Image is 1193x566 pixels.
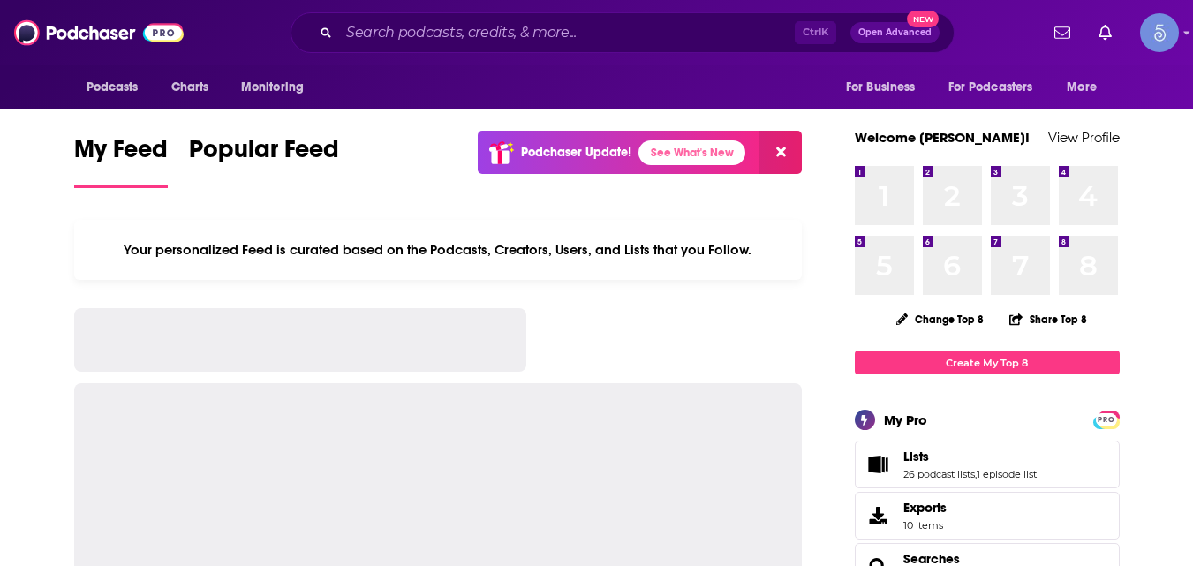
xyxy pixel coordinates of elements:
[87,75,139,100] span: Podcasts
[975,468,977,480] span: ,
[189,134,339,175] span: Popular Feed
[171,75,209,100] span: Charts
[189,134,339,188] a: Popular Feed
[858,28,932,37] span: Open Advanced
[74,134,168,188] a: My Feed
[229,71,327,104] button: open menu
[14,16,184,49] img: Podchaser - Follow, Share and Rate Podcasts
[1048,129,1120,146] a: View Profile
[1047,18,1077,48] a: Show notifications dropdown
[907,11,939,27] span: New
[834,71,938,104] button: open menu
[903,500,947,516] span: Exports
[903,468,975,480] a: 26 podcast lists
[855,492,1120,540] a: Exports
[903,519,947,532] span: 10 items
[1091,18,1119,48] a: Show notifications dropdown
[795,21,836,44] span: Ctrl K
[886,308,995,330] button: Change Top 8
[74,134,168,175] span: My Feed
[903,449,1037,464] a: Lists
[884,411,927,428] div: My Pro
[861,452,896,477] a: Lists
[241,75,304,100] span: Monitoring
[1140,13,1179,52] img: User Profile
[521,145,631,160] p: Podchaser Update!
[903,449,929,464] span: Lists
[948,75,1033,100] span: For Podcasters
[855,351,1120,374] a: Create My Top 8
[1008,302,1088,336] button: Share Top 8
[846,75,916,100] span: For Business
[855,129,1030,146] a: Welcome [PERSON_NAME]!
[1096,413,1117,426] span: PRO
[638,140,745,165] a: See What's New
[855,441,1120,488] span: Lists
[850,22,940,43] button: Open AdvancedNew
[1067,75,1097,100] span: More
[1140,13,1179,52] button: Show profile menu
[74,71,162,104] button: open menu
[861,503,896,528] span: Exports
[937,71,1059,104] button: open menu
[160,71,220,104] a: Charts
[291,12,955,53] div: Search podcasts, credits, & more...
[1140,13,1179,52] span: Logged in as Spiral5-G1
[1054,71,1119,104] button: open menu
[74,220,803,280] div: Your personalized Feed is curated based on the Podcasts, Creators, Users, and Lists that you Follow.
[977,468,1037,480] a: 1 episode list
[1096,412,1117,426] a: PRO
[339,19,795,47] input: Search podcasts, credits, & more...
